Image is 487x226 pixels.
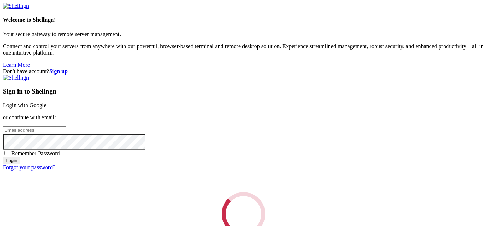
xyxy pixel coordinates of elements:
img: Shellngn [3,3,29,9]
p: or continue with email: [3,114,484,121]
p: Connect and control your servers from anywhere with our powerful, browser-based terminal and remo... [3,43,484,56]
input: Login [3,157,20,164]
input: Remember Password [4,151,9,155]
input: Email address [3,126,66,134]
p: Your secure gateway to remote server management. [3,31,484,37]
a: Login with Google [3,102,46,108]
span: Remember Password [11,150,60,156]
div: Don't have account? [3,68,484,75]
a: Sign up [49,68,68,74]
h3: Sign in to Shellngn [3,87,484,95]
img: Shellngn [3,75,29,81]
a: Learn More [3,62,30,68]
h4: Welcome to Shellngn! [3,17,484,23]
a: Forgot your password? [3,164,55,170]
